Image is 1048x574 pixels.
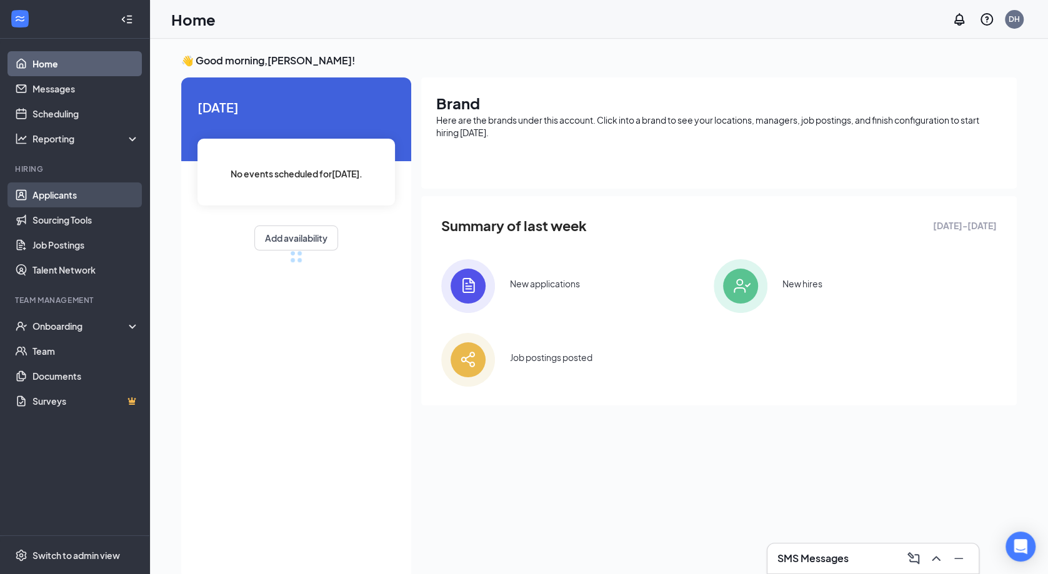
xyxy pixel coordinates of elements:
svg: Minimize [951,551,966,566]
a: Sourcing Tools [32,207,139,232]
h1: Brand [436,92,1002,114]
a: Home [32,51,139,76]
img: icon [441,333,495,387]
svg: ComposeMessage [906,551,921,566]
a: Scheduling [32,101,139,126]
svg: Notifications [952,12,967,27]
a: SurveysCrown [32,388,139,413]
div: loading meetings... [290,250,302,263]
svg: QuestionInfo [979,12,994,27]
svg: WorkstreamLogo [14,12,26,25]
span: [DATE] - [DATE] [933,219,997,232]
svg: UserCheck [15,320,27,332]
img: icon [714,259,767,313]
span: No events scheduled for [DATE] . [231,167,362,181]
button: Minimize [949,548,969,568]
div: DH [1009,14,1020,24]
button: ComposeMessage [904,548,924,568]
h3: SMS Messages [777,552,849,565]
div: Reporting [32,132,140,145]
div: Onboarding [32,320,129,332]
a: Applicants [32,182,139,207]
div: Switch to admin view [32,549,120,562]
h3: 👋 Good morning, [PERSON_NAME] ! [181,54,1017,67]
button: Add availability [254,225,338,250]
h1: Home [171,9,216,30]
a: Talent Network [32,257,139,282]
div: Job postings posted [510,351,592,364]
button: ChevronUp [926,548,946,568]
div: New hires [782,277,822,290]
div: Here are the brands under this account. Click into a brand to see your locations, managers, job p... [436,114,1002,139]
div: Hiring [15,164,137,174]
a: Messages [32,76,139,101]
div: New applications [510,277,580,290]
svg: Collapse [121,13,133,26]
div: Open Intercom Messenger [1006,532,1036,562]
span: [DATE] [197,97,395,117]
span: Summary of last week [441,215,587,237]
svg: Settings [15,549,27,562]
img: icon [441,259,495,313]
a: Documents [32,364,139,388]
div: Team Management [15,295,137,305]
svg: ChevronUp [929,551,944,566]
svg: Analysis [15,132,27,145]
a: Team [32,339,139,364]
a: Job Postings [32,232,139,257]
